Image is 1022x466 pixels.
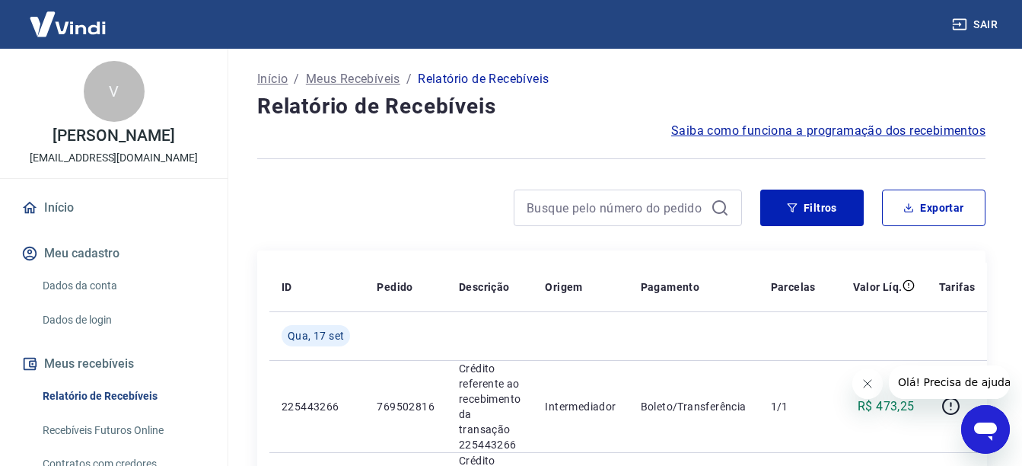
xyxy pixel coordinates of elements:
[282,279,292,295] p: ID
[939,279,976,295] p: Tarifas
[545,279,582,295] p: Origem
[306,70,400,88] a: Meus Recebíveis
[18,237,209,270] button: Meu cadastro
[257,91,985,122] h4: Relatório de Recebíveis
[18,1,117,47] img: Vindi
[671,122,985,140] a: Saiba como funciona a programação dos recebimentos
[37,305,209,336] a: Dados de login
[18,347,209,381] button: Meus recebíveis
[294,70,299,88] p: /
[545,399,616,414] p: Intermediador
[37,415,209,446] a: Recebíveis Futuros Online
[858,397,915,416] p: R$ 473,25
[377,399,435,414] p: 769502816
[641,399,747,414] p: Boleto/Transferência
[418,70,549,88] p: Relatório de Recebíveis
[760,190,864,226] button: Filtros
[84,61,145,122] div: V
[53,128,174,144] p: [PERSON_NAME]
[949,11,1004,39] button: Sair
[30,150,198,166] p: [EMAIL_ADDRESS][DOMAIN_NAME]
[257,70,288,88] a: Início
[377,279,412,295] p: Pedido
[771,279,816,295] p: Parcelas
[406,70,412,88] p: /
[18,191,209,225] a: Início
[37,381,209,412] a: Relatório de Recebíveis
[641,279,700,295] p: Pagamento
[288,328,344,343] span: Qua, 17 set
[882,190,985,226] button: Exportar
[889,365,1010,399] iframe: Mensagem da empresa
[37,270,209,302] a: Dados da conta
[459,279,510,295] p: Descrição
[771,399,816,414] p: 1/1
[282,399,352,414] p: 225443266
[527,196,705,219] input: Busque pelo número do pedido
[961,405,1010,454] iframe: Botão para abrir a janela de mensagens
[459,361,521,452] p: Crédito referente ao recebimento da transação 225443266
[853,279,903,295] p: Valor Líq.
[852,369,883,399] iframe: Fechar mensagem
[9,11,128,23] span: Olá! Precisa de ajuda?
